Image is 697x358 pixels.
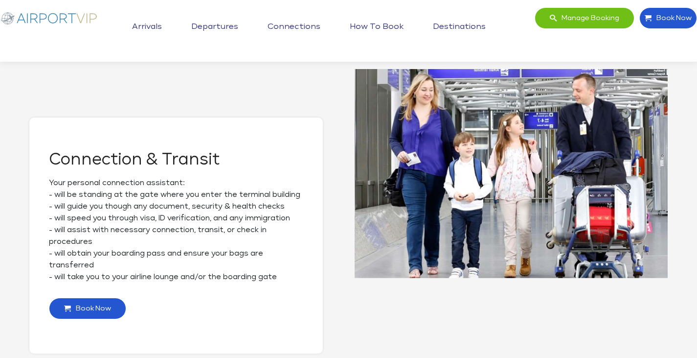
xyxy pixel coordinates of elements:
[49,152,303,167] h2: Connection & Transit
[189,15,241,39] a: Departures
[49,201,303,213] p: - will guide you though any document, security & health checks
[347,15,406,39] a: How to book
[639,7,697,29] a: Book Now
[49,213,303,283] p: - will speed you through visa, ID verification, and any immigration - will assist with necessary ...
[535,7,634,29] a: Manage booking
[652,8,692,28] span: Book Now
[430,15,488,39] a: Destinations
[557,8,619,28] span: Manage booking
[49,298,126,319] a: Book Now
[265,15,323,39] a: Connections
[49,177,303,201] p: Your personal connection assistant: - will be standing at the gate where you enter the terminal b...
[71,298,111,319] span: Book Now
[130,15,164,39] a: Arrivals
